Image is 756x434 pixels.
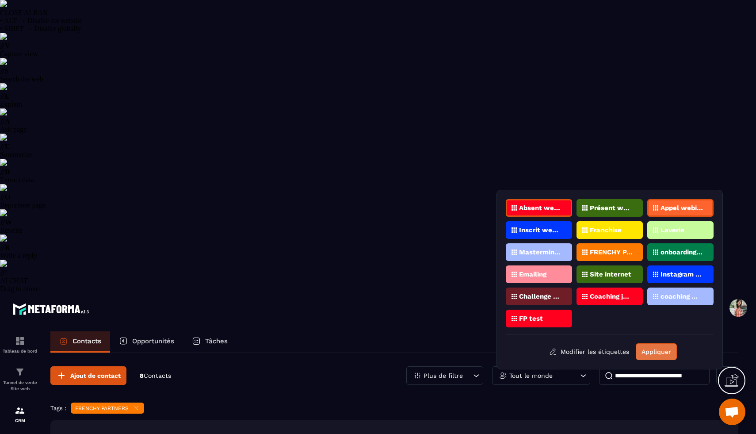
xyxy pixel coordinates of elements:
a: Opportunités [110,331,183,353]
p: Tout le monde [509,373,553,379]
p: CRM [2,418,38,423]
p: FP test [519,315,543,322]
p: Tunnel de vente Site web [2,380,38,392]
div: Ouvrir le chat [719,399,745,425]
p: Contacts [73,337,101,345]
p: Coaching jeudi 13h [590,293,633,300]
img: formation [15,405,25,416]
button: Appliquer [636,343,677,360]
a: formationformationCRM [2,399,38,430]
p: Tâches [205,337,228,345]
a: Contacts [50,331,110,353]
img: formation [15,336,25,346]
span: Contacts [144,372,171,379]
button: Ajout de contact [50,366,126,385]
img: formation [15,367,25,377]
p: FRENCHY PARTNERS [75,405,129,411]
p: Tags : [50,405,66,411]
p: 8 [140,372,171,380]
img: logo [12,301,92,317]
a: formationformationTunnel de vente Site web [2,360,38,399]
p: Challenge 27/01 [519,293,562,300]
p: coaching mardi soir [661,293,703,300]
span: Ajout de contact [70,371,121,380]
a: formationformationTableau de bord [2,329,38,360]
p: Opportunités [132,337,174,345]
a: Tâches [183,331,237,353]
button: Modifier les étiquettes [542,344,636,360]
p: Plus de filtre [424,373,463,379]
p: Tableau de bord [2,349,38,353]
